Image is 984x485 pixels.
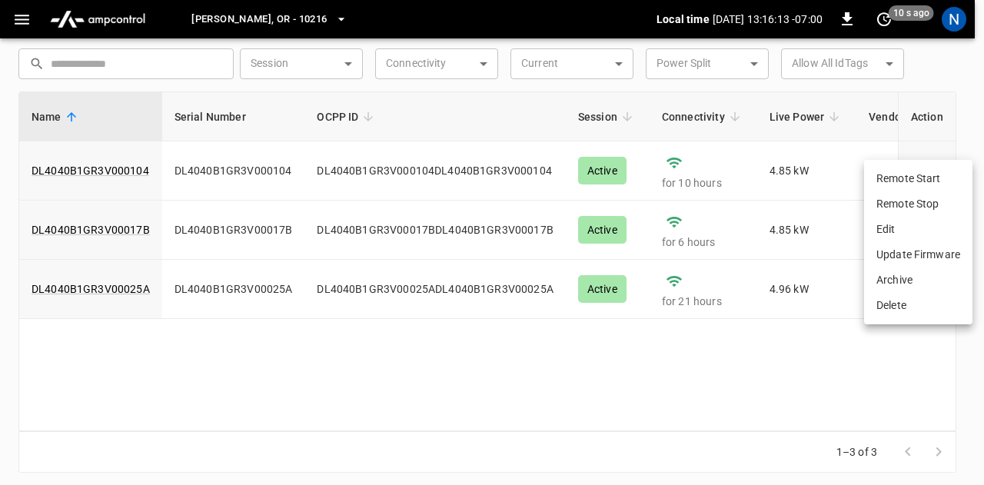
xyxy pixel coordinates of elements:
[864,242,972,267] li: Update Firmware
[864,293,972,318] li: Delete
[864,217,972,242] li: Edit
[864,191,972,217] li: Remote Stop
[864,166,972,191] li: Remote Start
[864,267,972,293] li: Archive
